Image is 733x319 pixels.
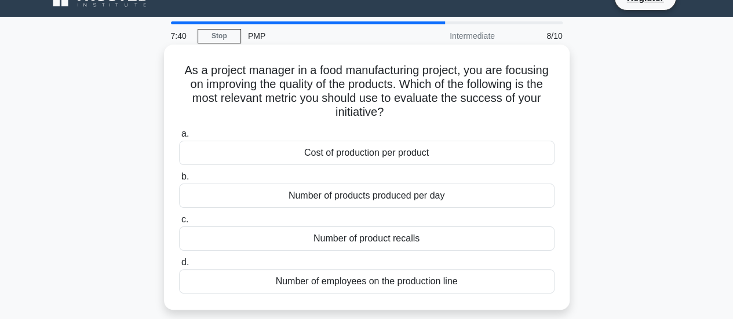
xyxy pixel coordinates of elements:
[400,24,502,47] div: Intermediate
[181,257,189,267] span: d.
[502,24,570,47] div: 8/10
[178,63,556,120] h5: As a project manager in a food manufacturing project, you are focusing on improving the quality o...
[179,141,555,165] div: Cost of production per product
[179,226,555,251] div: Number of product recalls
[198,29,241,43] a: Stop
[164,24,198,47] div: 7:40
[179,184,555,208] div: Number of products produced per day
[241,24,400,47] div: PMP
[181,129,189,138] span: a.
[181,171,189,181] span: b.
[179,269,555,294] div: Number of employees on the production line
[181,214,188,224] span: c.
